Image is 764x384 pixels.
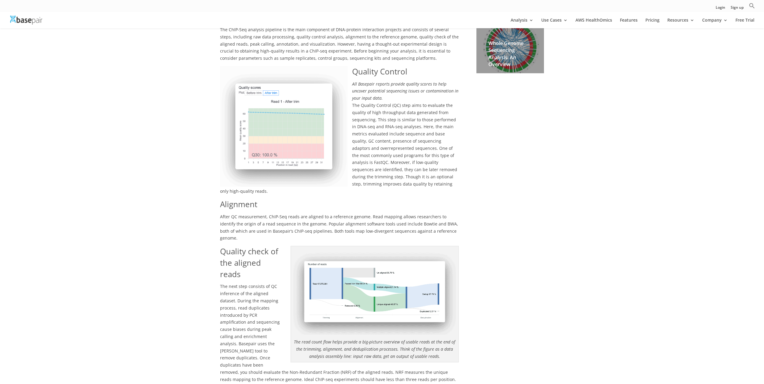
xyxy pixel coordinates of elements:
[749,3,755,12] a: Search Icon Link
[294,339,455,359] em: The read count flow helps provide a big-picture overview of usable reads at the end of the trimmi...
[645,18,660,28] a: Pricing
[220,214,458,241] span: After QC measurement, ChIP-Seq reads are aligned to a reference genome. Read mapping allows resea...
[511,18,533,28] a: Analysis
[220,102,457,194] span: The Quality Control (QC) step aims to evaluate the quality of high throughput data generated from...
[735,18,754,28] a: Free Trial
[541,18,568,28] a: Use Cases
[220,283,456,382] span: The next step consists of QC inference of the aligned dataset. During the mapping process, read d...
[716,6,725,12] a: Login
[352,81,458,101] em: All Basepair reports provide quality scores to help uncover potential sequencing issues or contam...
[488,40,532,71] h2: Whole Genome Sequencing Analysis: An Overview
[749,3,755,9] svg: Search
[702,18,728,28] a: Company
[10,16,42,24] img: Basepair
[220,199,257,210] span: Alignment
[220,246,278,279] span: Quality check of the aligned reads
[667,18,694,28] a: Resources
[620,18,638,28] a: Features
[220,27,459,61] span: The ChIP-Seq analysis pipeline is the main component of DNA-protein interaction projects and cons...
[575,18,612,28] a: AWS HealthOmics
[731,6,744,12] a: Sign up
[352,66,407,77] span: Quality Control
[649,341,757,377] iframe: Drift Widget Chat Controller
